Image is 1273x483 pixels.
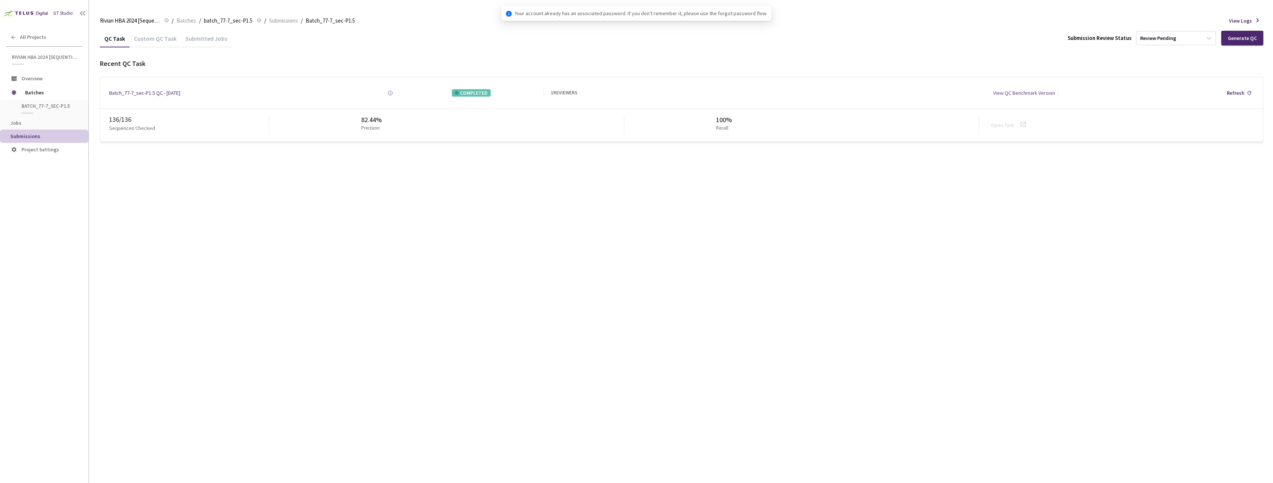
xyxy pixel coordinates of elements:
p: Sequences Checked [109,124,155,132]
div: 100% [716,115,732,125]
div: View QC Benchmark Version [993,89,1055,97]
div: 1 REVIEWERS [551,90,577,97]
span: Submissions [269,16,298,25]
a: Batch_77-7_sec-P1.5 QC - [DATE] [109,89,180,97]
p: Recall [716,125,729,132]
div: Submission Review Status [1068,34,1132,42]
div: Recent QC Task [100,59,1263,68]
div: Submitted Jobs [181,35,232,47]
span: batch_77-7_sec-P1.5 [21,103,76,109]
span: Submissions [10,133,40,140]
a: Submissions [268,16,299,24]
div: Custom QC Task [130,35,181,47]
span: Rivian HBA 2024 [Sequential] [100,16,160,25]
div: 82.44% [361,115,383,125]
div: Review Pending [1140,35,1176,42]
span: Overview [21,75,43,82]
span: Jobs [10,120,21,126]
div: COMPLETED [452,89,491,97]
div: 136 / 136 [109,115,269,124]
span: Rivian HBA 2024 [Sequential] [12,54,78,60]
span: Your account already has an associated password. If you don't remember it, please use the forgot ... [515,9,767,17]
li: / [172,16,174,25]
li: / [301,16,303,25]
span: All Projects [20,34,46,40]
span: Batch_77-7_sec-P1.5 [306,16,355,25]
span: batch_77-7_sec-P1.5 [204,16,252,25]
div: Refresh [1227,89,1245,97]
span: info-circle [506,11,512,17]
div: QC Task [100,35,130,47]
span: Batches [25,85,76,100]
span: Project Settings [21,146,59,153]
li: / [199,16,201,25]
p: Precision [361,125,380,132]
span: Batches [177,16,196,25]
a: Open Task [991,122,1014,128]
li: / [264,16,266,25]
div: GT Studio [53,10,73,17]
a: Batches [175,16,198,24]
span: View Logs [1229,17,1252,24]
div: Generate QC [1228,35,1257,41]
